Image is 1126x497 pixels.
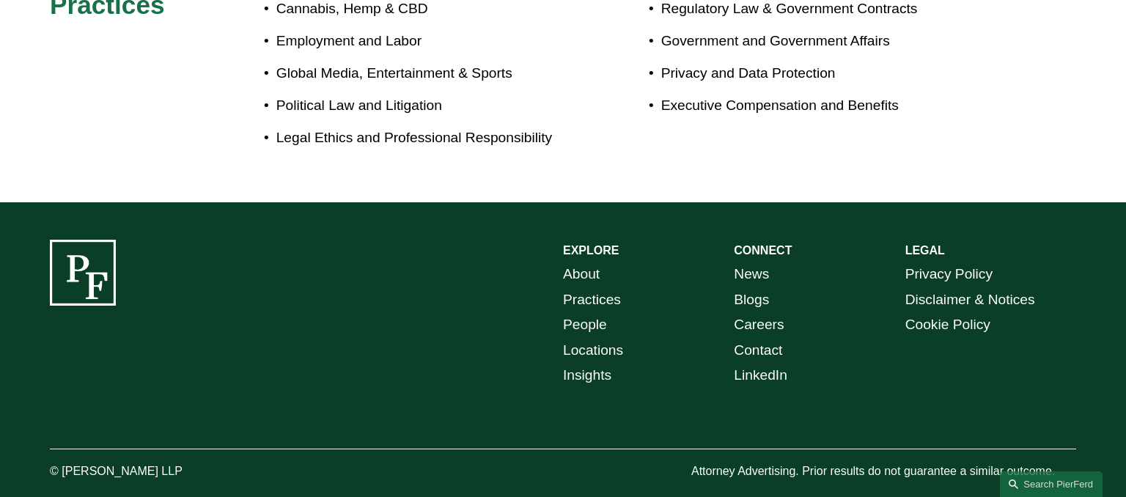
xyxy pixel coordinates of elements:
[691,461,1076,482] p: Attorney Advertising. Prior results do not guarantee a similar outcome.
[661,29,991,54] p: Government and Government Affairs
[661,61,991,86] p: Privacy and Data Protection
[905,312,990,338] a: Cookie Policy
[661,93,991,119] p: Executive Compensation and Benefits
[734,312,784,338] a: Careers
[563,312,607,338] a: People
[563,244,619,257] strong: EXPLORE
[276,61,563,86] p: Global Media, Entertainment & Sports
[276,125,563,151] p: Legal Ethics and Professional Responsibility
[563,338,623,364] a: Locations
[734,244,792,257] strong: CONNECT
[905,262,993,287] a: Privacy Policy
[1000,471,1103,497] a: Search this site
[734,363,787,389] a: LinkedIn
[905,287,1035,313] a: Disclaimer & Notices
[563,287,621,313] a: Practices
[905,244,945,257] strong: LEGAL
[734,287,769,313] a: Blogs
[734,338,782,364] a: Contact
[276,93,563,119] p: Political Law and Litigation
[50,461,264,482] p: © [PERSON_NAME] LLP
[563,363,611,389] a: Insights
[276,29,563,54] p: Employment and Labor
[734,262,769,287] a: News
[563,262,600,287] a: About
